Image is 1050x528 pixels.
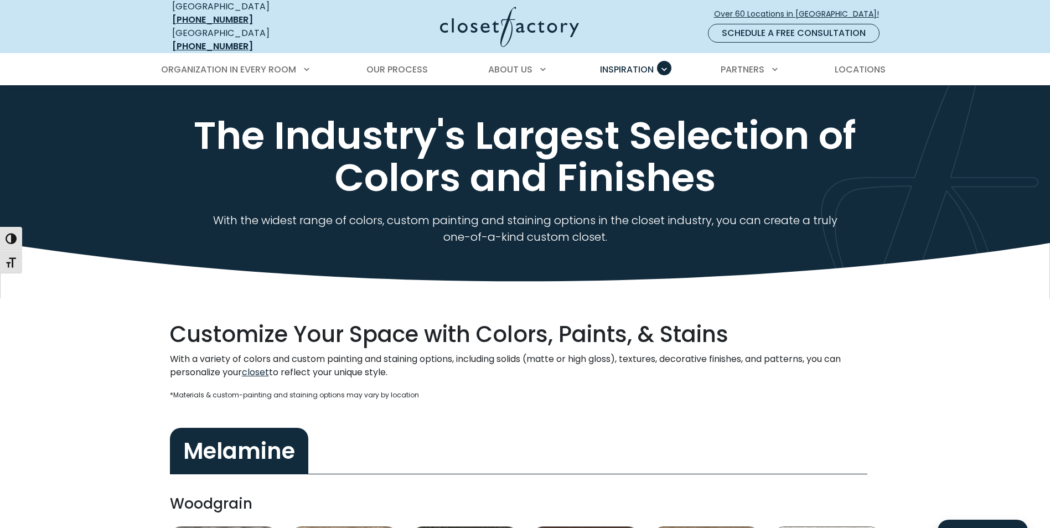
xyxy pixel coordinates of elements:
a: Schedule a Free Consultation [708,24,880,43]
span: Over 60 Locations in [GEOGRAPHIC_DATA]! [714,8,888,20]
span: With the widest range of colors, custom painting and staining options in the closet industry, you... [213,213,837,245]
a: Over 60 Locations in [GEOGRAPHIC_DATA]! [713,4,888,24]
h3: Melamine [170,428,308,474]
h4: Woodgrain [170,488,881,520]
p: With a variety of colors and custom painting and staining options, including solids (matte or hig... [170,353,881,379]
div: [GEOGRAPHIC_DATA] [172,27,333,53]
span: Inspiration [600,63,654,76]
h5: Customize Your Space with Colors, Paints, & Stains [170,320,881,348]
span: Locations [835,63,886,76]
nav: Primary Menu [153,54,897,85]
a: [PHONE_NUMBER] [172,13,253,26]
span: *Materials & custom-painting and staining options may vary by location [170,390,419,400]
h1: The Industry's Largest Selection of Colors and Finishes [170,115,881,199]
img: Closet Factory Logo [440,7,579,47]
span: Partners [721,63,764,76]
span: About Us [488,63,532,76]
span: Organization in Every Room [161,63,296,76]
a: [PHONE_NUMBER] [172,40,253,53]
span: Our Process [366,63,428,76]
a: closet [242,366,269,379]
